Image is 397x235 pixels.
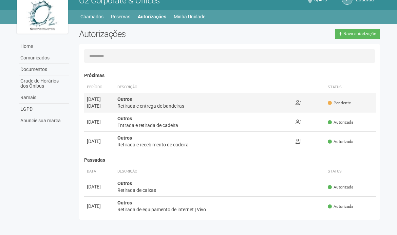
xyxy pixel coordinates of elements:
div: [DATE] [87,183,112,190]
strong: Outros [117,96,132,102]
a: Minha Unidade [174,12,205,21]
div: Retirada de caixas [117,187,322,194]
div: Retirada e recebimento de cadeira [117,141,290,148]
div: [DATE] [87,119,112,125]
a: Home [19,41,69,52]
span: Autorizada [328,139,353,145]
a: Anuncie sua marca [19,115,69,126]
a: Autorizações [138,12,166,21]
a: Chamados [80,12,103,21]
a: Grade de Horários dos Ônibus [19,75,69,92]
a: Ramais [19,92,69,104]
strong: Outros [117,181,132,186]
th: Descrição [115,166,325,177]
span: Autorizada [328,204,353,210]
div: Retirada e entrega de bandeiras [117,103,290,109]
span: Nova autorização [343,32,376,36]
div: Entrada e retirada de cadeira [117,122,290,129]
h4: Próximas [84,73,376,78]
span: Autorizada [328,120,353,125]
div: Retirada de equipamento de internet | Vivo [117,206,322,213]
span: Autorizada [328,184,353,190]
span: 1 [296,119,302,125]
span: 1 [296,100,302,105]
th: Status [325,166,376,177]
strong: Outros [117,116,132,121]
th: Status [325,82,376,93]
a: LGPD [19,104,69,115]
div: [DATE] [87,138,112,145]
a: Nova autorização [335,29,380,39]
th: Descrição [115,82,293,93]
th: Período [84,82,115,93]
span: Pendente [328,100,351,106]
h2: Autorizações [79,29,224,39]
a: Comunicados [19,52,69,64]
h4: Passadas [84,158,376,163]
span: 1 [296,139,302,144]
a: Reservas [111,12,130,21]
a: Documentos [19,64,69,75]
th: Data [84,166,115,177]
strong: Outros [117,135,132,141]
div: [DATE] [87,203,112,210]
div: [DATE] [87,96,112,103]
div: [DATE] [87,103,112,109]
strong: Outros [117,200,132,205]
